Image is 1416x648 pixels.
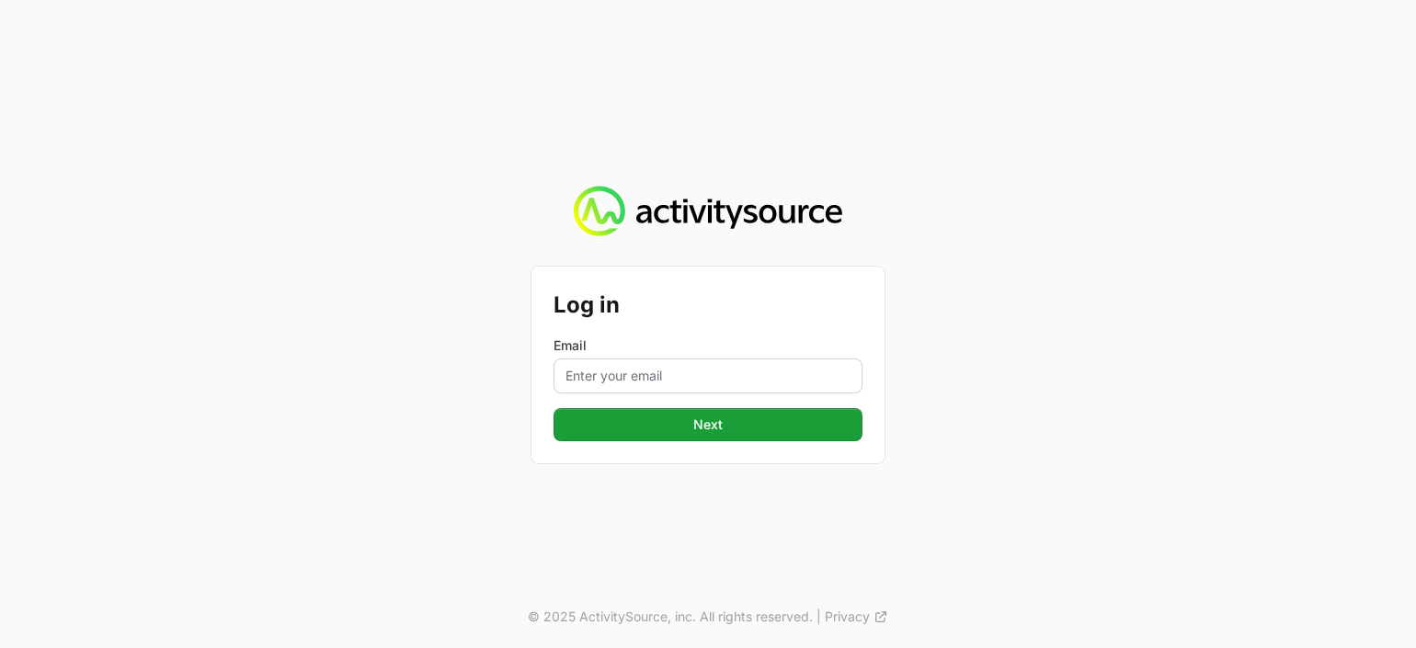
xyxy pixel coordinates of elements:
span: | [816,608,821,626]
img: Activity Source [574,186,841,237]
button: Next [554,408,862,441]
p: © 2025 ActivitySource, inc. All rights reserved. [528,608,813,626]
a: Privacy [825,608,888,626]
span: Next [693,414,723,436]
h2: Log in [554,289,862,322]
label: Email [554,336,862,355]
input: Enter your email [554,358,862,393]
